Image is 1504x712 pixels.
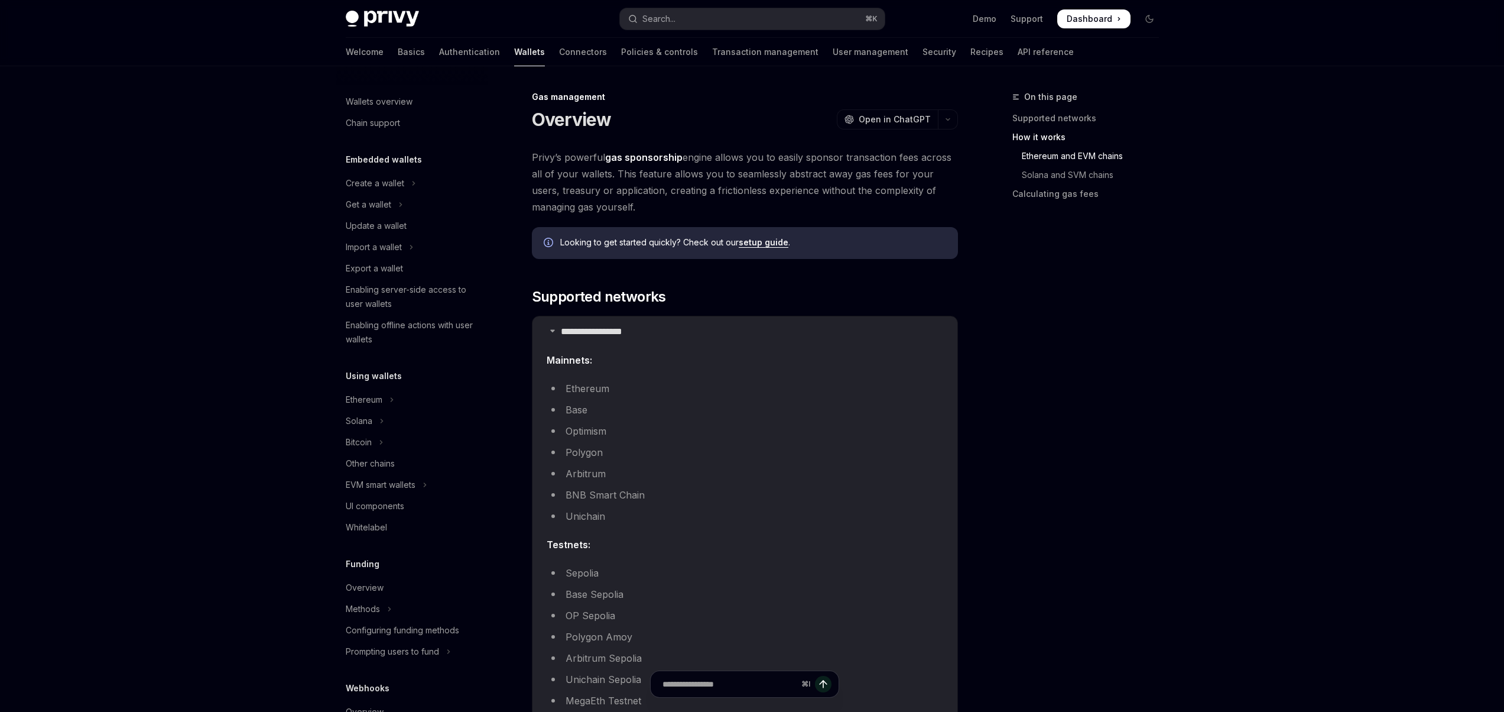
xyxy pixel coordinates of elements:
a: How it works [1012,128,1168,147]
a: Other chains [336,453,488,474]
a: Support [1011,13,1043,25]
span: Supported networks [532,287,666,306]
span: ⌘ K [865,14,878,24]
a: Dashboard [1057,9,1131,28]
button: Toggle Prompting users to fund section [336,641,488,662]
div: UI components [346,499,404,513]
li: Arbitrum Sepolia [547,650,943,666]
div: Methods [346,602,380,616]
div: Configuring funding methods [346,623,459,637]
div: Wallets overview [346,95,412,109]
a: Chain support [336,112,488,134]
h1: Overview [532,109,612,130]
span: Privy’s powerful engine allows you to easily sponsor transaction fees across all of your wallets.... [532,149,958,215]
button: Toggle Solana section [336,410,488,432]
button: Toggle dark mode [1140,9,1159,28]
button: Send message [815,676,831,692]
a: Demo [973,13,996,25]
a: Security [922,38,956,66]
svg: Info [544,238,556,250]
div: Search... [642,12,675,26]
a: User management [833,38,908,66]
div: Create a wallet [346,176,404,190]
div: Update a wallet [346,219,407,233]
span: Open in ChatGPT [859,114,931,125]
li: Ethereum [547,380,943,397]
button: Open search [620,8,885,30]
li: Sepolia [547,565,943,581]
a: API reference [1018,38,1074,66]
div: Solana [346,414,372,428]
h5: Using wallets [346,369,402,383]
a: Configuring funding methods [336,620,488,641]
li: Base Sepolia [547,586,943,603]
button: Toggle EVM smart wallets section [336,474,488,496]
div: Export a wallet [346,261,403,276]
strong: gas sponsorship [605,151,683,163]
span: Dashboard [1067,13,1112,25]
div: Get a wallet [346,198,391,212]
h5: Funding [346,557,379,571]
div: Gas management [532,91,958,103]
li: OP Sepolia [547,607,943,624]
li: Arbitrum [547,465,943,482]
h5: Embedded wallets [346,153,422,167]
li: Base [547,402,943,418]
div: Enabling offline actions with user wallets [346,318,480,347]
div: Prompting users to fund [346,645,439,659]
img: dark logo [346,11,419,27]
a: Policies & controls [621,38,698,66]
a: Whitelabel [336,517,488,538]
a: Export a wallet [336,258,488,279]
li: Polygon [547,444,943,461]
div: Chain support [346,116,400,130]
a: Connectors [559,38,607,66]
a: Enabling offline actions with user wallets [336,315,488,350]
div: Whitelabel [346,520,387,535]
a: Enabling server-side access to user wallets [336,279,488,315]
a: Authentication [439,38,500,66]
strong: Testnets: [547,539,590,551]
a: Transaction management [712,38,818,66]
a: setup guide [739,237,788,248]
button: Toggle Get a wallet section [336,194,488,215]
strong: Mainnets: [547,354,592,366]
div: Overview [346,581,384,595]
span: On this page [1024,90,1077,104]
a: Solana and SVM chains [1012,166,1168,185]
button: Open in ChatGPT [837,109,938,130]
button: Toggle Create a wallet section [336,173,488,194]
input: Ask a question... [662,671,797,697]
span: Looking to get started quickly? Check out our . [560,237,946,248]
div: Enabling server-side access to user wallets [346,283,480,311]
div: Import a wallet [346,240,402,254]
a: UI components [336,496,488,517]
a: Ethereum and EVM chains [1012,147,1168,166]
a: Basics [398,38,425,66]
div: EVM smart wallets [346,478,415,492]
a: Wallets [514,38,545,66]
li: Polygon Amoy [547,629,943,645]
li: BNB Smart Chain [547,487,943,503]
li: Optimism [547,423,943,439]
button: Toggle Ethereum section [336,389,488,410]
button: Toggle Methods section [336,598,488,620]
a: Recipes [970,38,1003,66]
a: Welcome [346,38,384,66]
button: Toggle Bitcoin section [336,432,488,453]
a: Wallets overview [336,91,488,112]
h5: Webhooks [346,681,389,695]
div: Ethereum [346,393,382,407]
a: Calculating gas fees [1012,185,1168,203]
div: Other chains [346,457,395,471]
li: Unichain [547,508,943,525]
a: Overview [336,577,488,598]
button: Toggle Import a wallet section [336,237,488,258]
div: Bitcoin [346,435,372,449]
a: Supported networks [1012,109,1168,128]
a: Update a wallet [336,215,488,237]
